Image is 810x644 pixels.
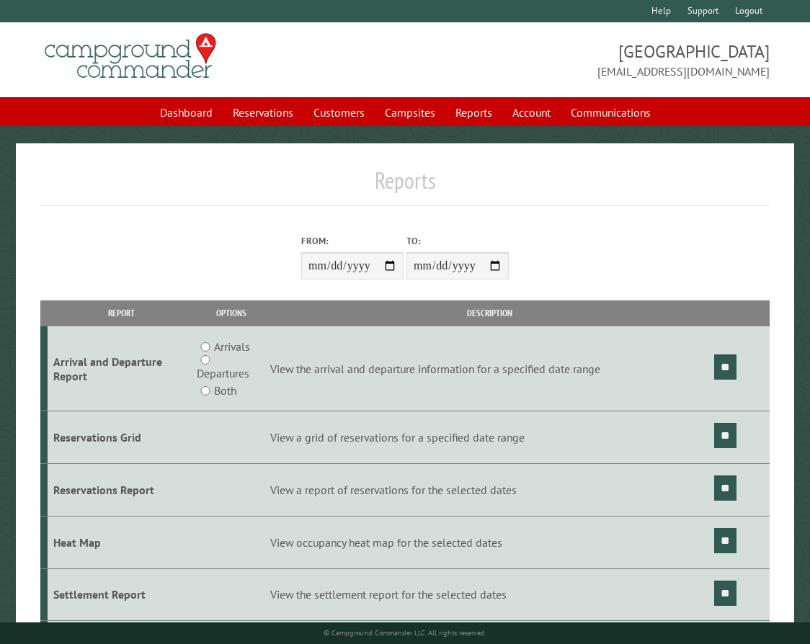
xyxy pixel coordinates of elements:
td: Arrival and Departure Report [48,326,195,411]
a: Reservations [224,99,302,126]
a: Account [504,99,559,126]
td: View the arrival and departure information for a specified date range [268,326,712,411]
td: Reservations Grid [48,411,195,464]
label: From: [301,234,404,248]
td: Reservations Report [48,463,195,516]
label: To: [406,234,509,248]
th: Description [268,300,712,326]
small: © Campground Commander LLC. All rights reserved. [324,628,486,638]
td: View occupancy heat map for the selected dates [268,516,712,568]
a: Dashboard [151,99,221,126]
label: Arrivals [214,338,250,355]
td: View the settlement report for the selected dates [268,568,712,621]
td: Heat Map [48,516,195,568]
a: Communications [562,99,659,126]
img: Campground Commander [40,28,221,84]
td: Settlement Report [48,568,195,621]
td: View a grid of reservations for a specified date range [268,411,712,464]
th: Options [195,300,267,326]
a: Campsites [376,99,444,126]
span: [GEOGRAPHIC_DATA] [EMAIL_ADDRESS][DOMAIN_NAME] [405,40,770,80]
h1: Reports [40,166,770,206]
label: Departures [197,365,249,382]
a: Reports [447,99,501,126]
th: Report [48,300,195,326]
td: View a report of reservations for the selected dates [268,463,712,516]
a: Customers [305,99,373,126]
label: Both [214,382,236,399]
